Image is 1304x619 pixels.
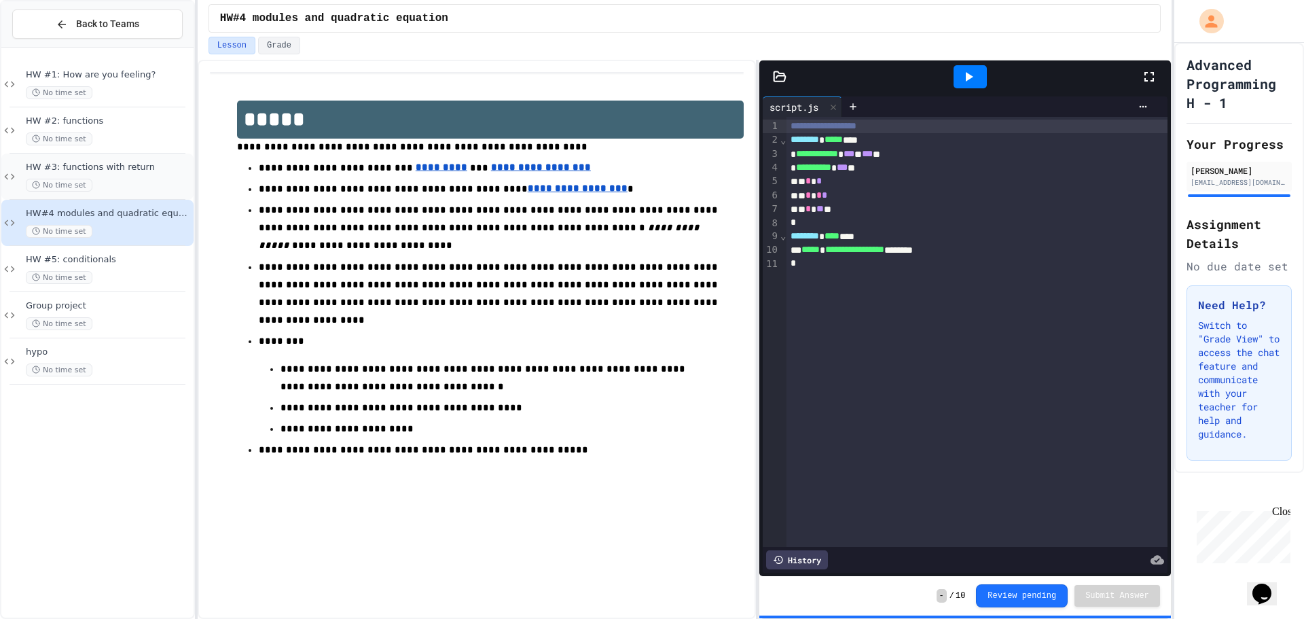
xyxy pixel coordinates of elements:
[1074,585,1160,607] button: Submit Answer
[220,10,448,26] span: HW#4 modules and quadratic equation
[26,347,191,358] span: hypo
[1085,590,1149,601] span: Submit Answer
[26,225,92,238] span: No time set
[26,179,92,192] span: No time set
[763,217,780,230] div: 8
[763,258,780,271] div: 11
[976,584,1068,607] button: Review pending
[763,243,780,257] div: 10
[763,133,780,147] div: 2
[26,69,191,81] span: HW #1: How are you feeling?
[26,208,191,219] span: HW#4 modules and quadratic equation
[949,590,954,601] span: /
[1191,164,1288,177] div: [PERSON_NAME]
[12,10,183,39] button: Back to Teams
[763,175,780,188] div: 5
[209,37,255,54] button: Lesson
[763,147,780,161] div: 3
[766,550,828,569] div: History
[763,100,825,114] div: script.js
[26,271,92,284] span: No time set
[763,189,780,202] div: 6
[1187,215,1292,253] h2: Assignment Details
[1191,506,1290,563] iframe: chat widget
[763,120,780,133] div: 1
[1191,177,1288,188] div: [EMAIL_ADDRESS][DOMAIN_NAME]
[26,317,92,330] span: No time set
[956,590,965,601] span: 10
[763,230,780,243] div: 9
[780,230,786,241] span: Fold line
[780,135,786,145] span: Fold line
[763,202,780,216] div: 7
[76,17,139,31] span: Back to Teams
[26,116,191,127] span: HW #2: functions
[26,86,92,99] span: No time set
[1198,319,1280,441] p: Switch to "Grade View" to access the chat feature and communicate with your teacher for help and ...
[1187,55,1292,112] h1: Advanced Programming H - 1
[26,300,191,312] span: Group project
[5,5,94,86] div: Chat with us now!Close
[26,132,92,145] span: No time set
[1187,135,1292,154] h2: Your Progress
[937,589,947,603] span: -
[763,96,842,117] div: script.js
[1187,258,1292,275] div: No due date set
[1198,297,1280,313] h3: Need Help?
[258,37,300,54] button: Grade
[1247,565,1290,605] iframe: chat widget
[763,161,780,175] div: 4
[26,162,191,173] span: HW #3: functions with return
[26,364,92,376] span: No time set
[26,254,191,266] span: HW #5: conditionals
[1185,5,1227,37] div: My Account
